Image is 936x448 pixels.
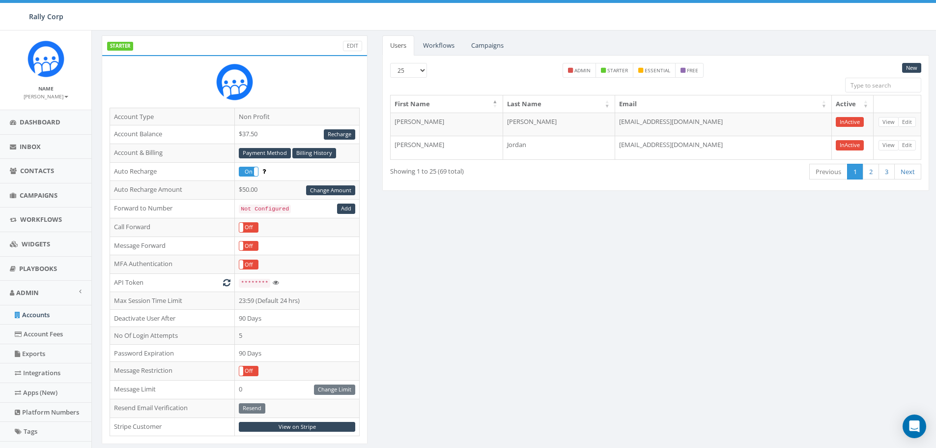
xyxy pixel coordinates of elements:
td: Account Type [110,108,235,125]
span: Campaigns [20,191,57,200]
td: Account Balance [110,125,235,144]
a: Next [894,164,921,180]
small: free [687,67,698,74]
td: API Token [110,274,235,292]
a: Add [337,204,355,214]
label: On [239,167,258,177]
td: 23:59 (Default 24 hrs) [235,292,360,309]
i: Generate New Token [223,279,230,286]
div: Open Intercom Messenger [903,415,926,438]
label: STARTER [107,42,133,51]
td: [PERSON_NAME] [503,113,615,136]
span: Playbooks [19,264,57,273]
td: MFA Authentication [110,255,235,274]
a: Workflows [415,35,462,56]
td: No Of Login Attempts [110,327,235,345]
a: Edit [898,117,916,127]
td: $50.00 [235,181,360,200]
a: Recharge [324,129,355,140]
a: Edit [898,140,916,150]
td: 0 [235,380,360,399]
th: Active: activate to sort column ascending [832,95,874,113]
a: New [902,63,921,73]
td: $37.50 [235,125,360,144]
th: Last Name: activate to sort column ascending [503,95,615,113]
div: OnOff [239,222,258,233]
small: starter [607,67,628,74]
span: Workflows [20,215,62,224]
td: Message Restriction [110,362,235,381]
div: OnOff [239,366,258,376]
td: Message Limit [110,380,235,399]
td: Forward to Number [110,200,235,218]
span: Inbox [20,142,41,151]
a: [PERSON_NAME] [24,91,68,100]
span: Rally Corp [29,12,63,21]
td: Password Expiration [110,344,235,362]
span: Dashboard [20,118,60,126]
a: 1 [847,164,863,180]
a: 2 [863,164,879,180]
td: [EMAIL_ADDRESS][DOMAIN_NAME] [615,136,832,159]
td: Max Session Time Limit [110,292,235,309]
td: Resend Email Verification [110,399,235,418]
th: First Name: activate to sort column descending [391,95,503,113]
td: Auto Recharge Amount [110,181,235,200]
a: Users [382,35,414,56]
small: [PERSON_NAME] [24,93,68,100]
a: Previous [809,164,848,180]
td: Deactivate User After [110,309,235,327]
td: Account & Billing [110,144,235,162]
label: Off [239,366,258,376]
a: Edit [343,41,362,51]
label: Off [239,241,258,251]
a: Change Amount [306,185,355,196]
th: Email: activate to sort column ascending [615,95,832,113]
td: Call Forward [110,218,235,237]
div: OnOff [239,260,258,270]
small: admin [574,67,591,74]
a: Campaigns [463,35,511,56]
td: Stripe Customer [110,418,235,436]
a: InActive [836,140,864,150]
td: 90 Days [235,344,360,362]
span: Widgets [22,239,50,248]
td: Auto Recharge [110,162,235,181]
td: [PERSON_NAME] [391,113,503,136]
td: 90 Days [235,309,360,327]
a: View [879,117,899,127]
a: Billing History [292,148,336,158]
td: Message Forward [110,237,235,255]
small: essential [645,67,670,74]
td: Non Profit [235,108,360,125]
label: Off [239,223,258,232]
div: Showing 1 to 25 (69 total) [390,163,603,176]
span: Contacts [20,166,54,175]
code: Not Configured [239,205,291,213]
td: [EMAIL_ADDRESS][DOMAIN_NAME] [615,113,832,136]
td: Jordan [503,136,615,159]
div: OnOff [239,241,258,251]
a: InActive [836,117,864,127]
td: 5 [235,327,360,345]
span: Admin [16,288,39,297]
img: Icon_1.png [28,40,64,77]
td: [PERSON_NAME] [391,136,503,159]
div: OnOff [239,167,258,177]
small: Name [38,85,54,92]
span: Enable to prevent campaign failure. [262,167,266,176]
a: Payment Method [239,148,291,158]
a: 3 [879,164,895,180]
img: Rally_Corp_Icon_1.png [216,63,253,100]
input: Type to search [845,78,921,92]
label: Off [239,260,258,269]
a: View [879,140,899,150]
a: View on Stripe [239,422,355,432]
